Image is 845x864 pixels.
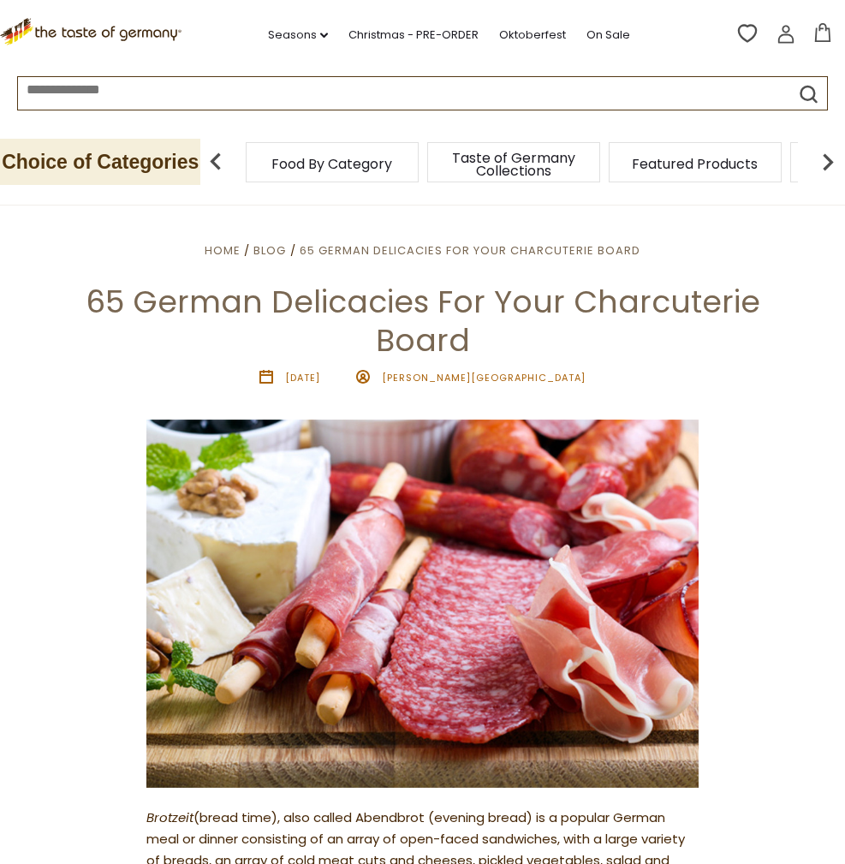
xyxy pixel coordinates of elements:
[205,242,241,259] a: Home
[586,26,630,45] a: On Sale
[811,145,845,179] img: next arrow
[285,371,320,384] time: [DATE]
[445,152,582,177] a: Taste of Germany Collections
[499,26,566,45] a: Oktoberfest
[632,158,758,170] a: Featured Products
[300,242,640,259] a: 65 German Delicacies For Your Charcuterie Board
[253,242,286,259] a: Blog
[53,283,792,360] h1: 65 German Delicacies For Your Charcuterie Board
[348,26,479,45] a: Christmas - PRE-ORDER
[146,808,193,826] em: Brotzeit
[146,420,699,788] img: 65 German Delicacies For Your Charcuterie Board
[382,371,586,384] span: [PERSON_NAME][GEOGRAPHIC_DATA]
[268,26,328,45] a: Seasons
[271,158,392,170] a: Food By Category
[199,145,233,179] img: previous arrow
